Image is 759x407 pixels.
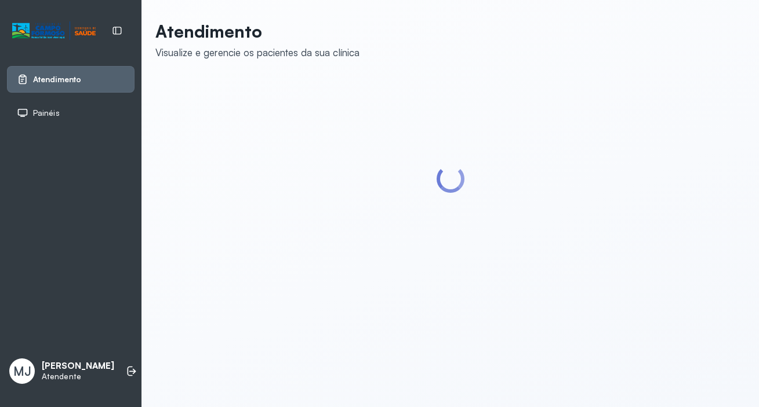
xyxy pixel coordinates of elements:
[17,74,125,85] a: Atendimento
[42,361,114,372] p: [PERSON_NAME]
[155,21,359,42] p: Atendimento
[12,21,96,41] img: Logotipo do estabelecimento
[42,372,114,382] p: Atendente
[155,46,359,58] div: Visualize e gerencie os pacientes da sua clínica
[33,75,81,85] span: Atendimento
[33,108,60,118] span: Painéis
